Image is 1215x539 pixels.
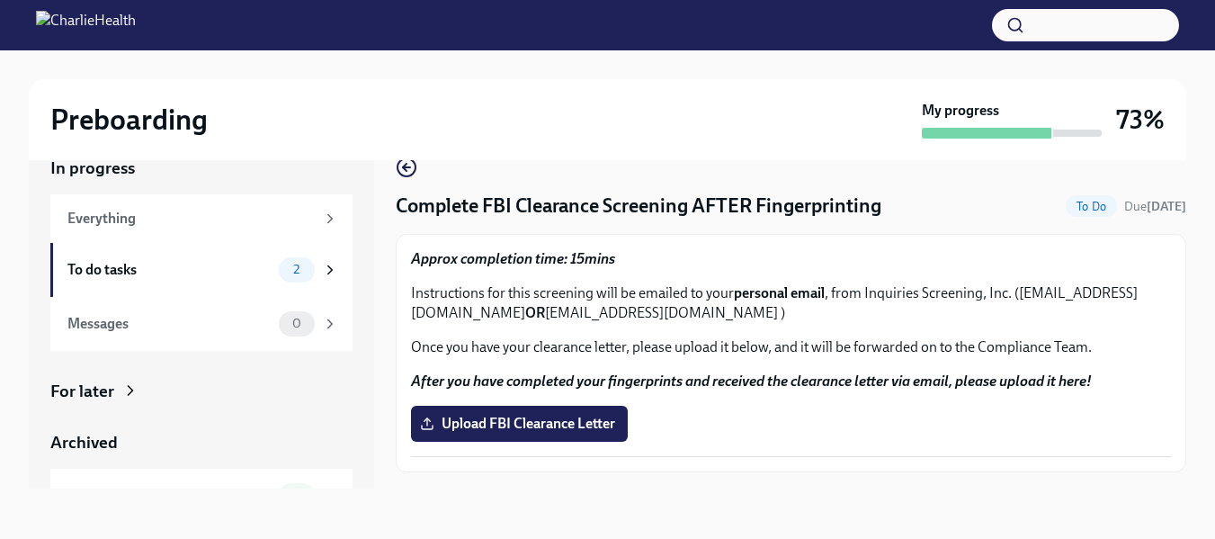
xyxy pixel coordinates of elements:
span: Upload FBI Clearance Letter [424,415,615,433]
span: To Do [1066,200,1117,213]
a: For later [50,380,353,403]
div: Messages [67,314,272,334]
span: Due [1124,199,1186,214]
strong: After you have completed your fingerprints and received the clearance letter via email, please up... [411,373,1092,390]
strong: personal email [734,284,825,301]
div: Completed tasks [67,486,272,506]
div: For later [50,380,114,403]
a: Everything [50,194,353,243]
span: 2 [282,263,310,276]
label: Upload FBI Clearance Letter [411,406,628,442]
div: To do tasks [67,260,272,280]
strong: Approx completion time: 15mins [411,250,615,267]
a: In progress [50,157,353,180]
div: Everything [67,209,315,229]
a: Archived [50,431,353,454]
h4: Complete FBI Clearance Screening AFTER Fingerprinting [396,193,881,220]
strong: [DATE] [1147,199,1186,214]
img: CharlieHealth [36,11,136,40]
h2: Preboarding [50,102,208,138]
a: Completed tasks [50,469,353,523]
strong: OR [525,304,545,321]
a: To do tasks2 [50,243,353,297]
p: Once you have your clearance letter, please upload it below, and it will be forwarded on to the C... [411,337,1171,357]
span: 0 [281,317,312,330]
span: August 28th, 2025 09:00 [1124,198,1186,215]
a: Messages0 [50,297,353,351]
strong: My progress [922,101,999,121]
p: Instructions for this screening will be emailed to your , from Inquiries Screening, Inc. ([EMAIL_... [411,283,1171,323]
h3: 73% [1116,103,1165,136]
